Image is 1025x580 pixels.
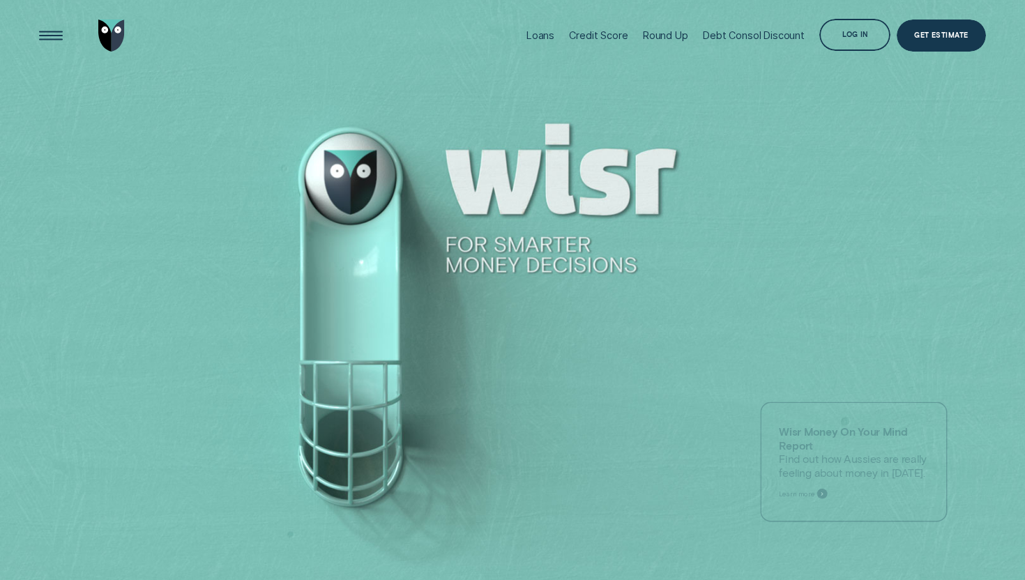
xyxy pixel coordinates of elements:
[819,19,890,51] button: Log in
[98,20,125,52] img: Wisr
[643,29,688,41] div: Round Up
[780,425,908,452] strong: Wisr Money On Your Mind Report
[897,20,986,52] a: Get Estimate
[761,402,948,522] a: Wisr Money On Your Mind ReportFind out how Aussies are really feeling about money in [DATE].Learn...
[526,29,554,41] div: Loans
[35,20,67,52] button: Open Menu
[569,29,628,41] div: Credit Score
[780,425,929,480] p: Find out how Aussies are really feeling about money in [DATE].
[703,29,805,41] div: Debt Consol Discount
[780,490,815,498] span: Learn more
